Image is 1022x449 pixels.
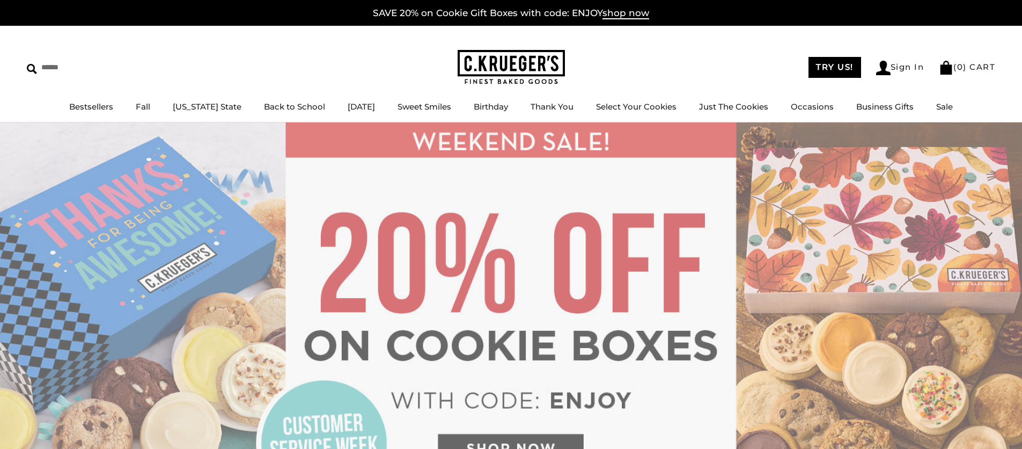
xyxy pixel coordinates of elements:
[27,64,37,74] img: Search
[264,102,325,112] a: Back to School
[596,102,677,112] a: Select Your Cookies
[602,8,649,19] span: shop now
[876,61,891,75] img: Account
[458,50,565,85] img: C.KRUEGER'S
[173,102,241,112] a: [US_STATE] State
[876,61,924,75] a: Sign In
[373,8,649,19] a: SAVE 20% on Cookie Gift Boxes with code: ENJOYshop now
[69,102,113,112] a: Bestsellers
[474,102,508,112] a: Birthday
[939,62,995,72] a: (0) CART
[348,102,375,112] a: [DATE]
[856,102,914,112] a: Business Gifts
[939,61,953,75] img: Bag
[936,102,953,112] a: Sale
[699,102,768,112] a: Just The Cookies
[531,102,574,112] a: Thank You
[808,57,861,78] a: TRY US!
[27,59,155,76] input: Search
[957,62,964,72] span: 0
[791,102,834,112] a: Occasions
[398,102,451,112] a: Sweet Smiles
[136,102,150,112] a: Fall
